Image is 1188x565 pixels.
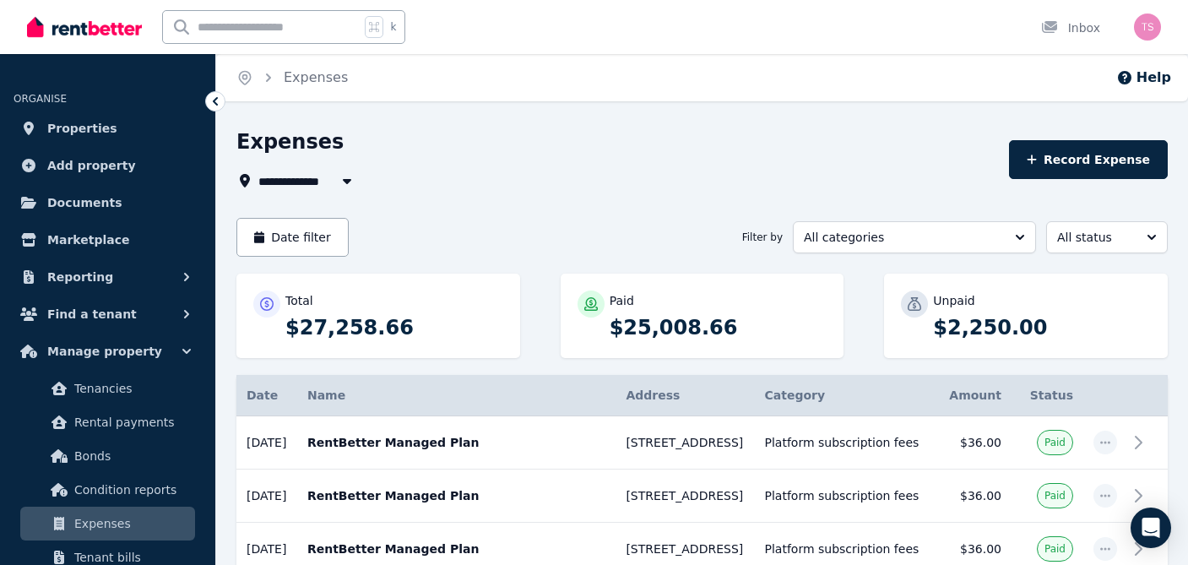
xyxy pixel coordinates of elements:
[74,378,188,399] span: Tenancies
[610,292,634,309] p: Paid
[47,193,122,213] span: Documents
[14,297,202,331] button: Find a tenant
[1134,14,1161,41] img: Tara Shepherd
[285,292,313,309] p: Total
[1041,19,1100,36] div: Inbox
[14,186,202,220] a: Documents
[74,412,188,432] span: Rental payments
[1116,68,1171,88] button: Help
[804,229,1001,246] span: All categories
[20,439,195,473] a: Bonds
[307,434,605,451] p: RentBetter Managed Plan
[47,118,117,139] span: Properties
[1044,542,1066,556] span: Paid
[236,470,297,523] td: [DATE]
[74,513,188,534] span: Expenses
[616,416,754,470] td: [STREET_ADDRESS]
[20,405,195,439] a: Rental payments
[616,375,754,416] th: Address
[20,372,195,405] a: Tenancies
[793,221,1036,253] button: All categories
[755,416,930,470] td: Platform subscription fees
[1044,436,1066,449] span: Paid
[297,375,616,416] th: Name
[284,69,348,85] a: Expenses
[930,416,1012,470] td: $36.00
[236,128,344,155] h1: Expenses
[616,470,754,523] td: [STREET_ADDRESS]
[14,223,202,257] a: Marketplace
[47,341,162,361] span: Manage property
[74,446,188,466] span: Bonds
[1012,375,1083,416] th: Status
[755,470,930,523] td: Platform subscription fees
[47,267,113,287] span: Reporting
[236,375,297,416] th: Date
[1009,140,1168,179] button: Record Expense
[47,155,136,176] span: Add property
[74,480,188,500] span: Condition reports
[14,149,202,182] a: Add property
[20,507,195,541] a: Expenses
[1046,221,1168,253] button: All status
[933,314,1151,341] p: $2,250.00
[930,375,1012,416] th: Amount
[236,416,297,470] td: [DATE]
[1131,508,1171,548] div: Open Intercom Messenger
[933,292,974,309] p: Unpaid
[47,230,129,250] span: Marketplace
[755,375,930,416] th: Category
[47,304,137,324] span: Find a tenant
[390,20,396,34] span: k
[307,541,605,557] p: RentBetter Managed Plan
[14,93,67,105] span: ORGANISE
[14,334,202,368] button: Manage property
[742,231,783,244] span: Filter by
[307,487,605,504] p: RentBetter Managed Plan
[14,111,202,145] a: Properties
[236,218,349,257] button: Date filter
[930,470,1012,523] td: $36.00
[27,14,142,40] img: RentBetter
[285,314,503,341] p: $27,258.66
[1044,489,1066,503] span: Paid
[1057,229,1133,246] span: All status
[14,260,202,294] button: Reporting
[610,314,827,341] p: $25,008.66
[216,54,368,101] nav: Breadcrumb
[20,473,195,507] a: Condition reports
